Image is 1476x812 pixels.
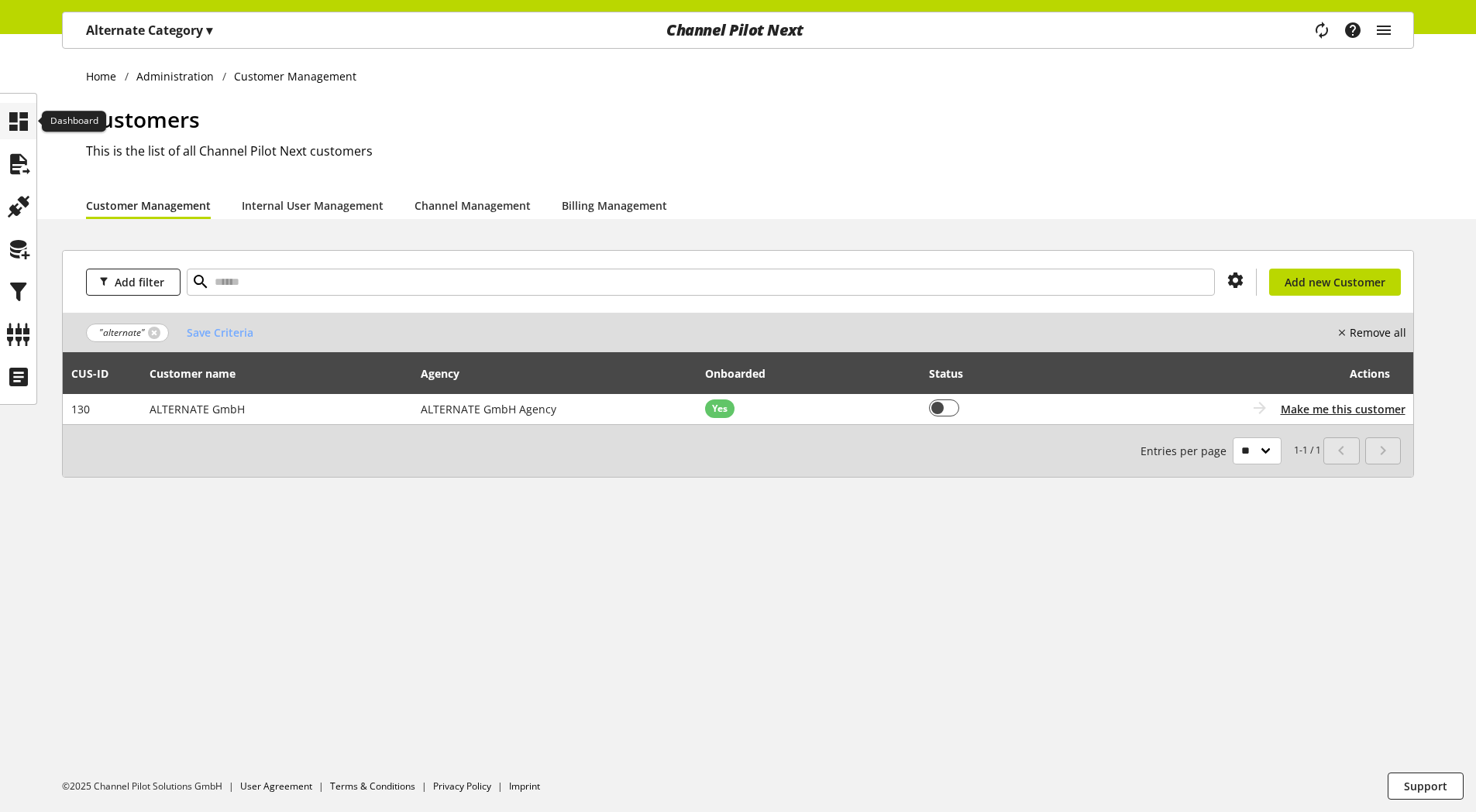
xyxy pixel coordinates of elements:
button: Support [1388,773,1464,800]
div: Dashboard [42,111,106,132]
span: Customers [86,104,200,134]
a: Channel Management [415,197,531,214]
span: Add filter [115,274,164,290]
button: Save Criteria [175,319,265,346]
div: Agency [421,365,475,382]
nobr: Remove all [1350,324,1406,341]
div: Customer name [150,365,251,382]
h2: This is the list of all Channel Pilot Next customers [86,142,1414,160]
a: Privacy Policy [433,779,491,793]
span: Support [1404,778,1447,794]
a: Billing Management [562,197,667,214]
div: Onboarded [705,365,781,382]
span: 130 [71,402,90,416]
span: Entries per page [1141,443,1233,459]
div: CUS-⁠ID [71,365,124,382]
span: Save Criteria [187,324,253,341]
span: Add new Customer [1285,274,1385,290]
span: Yes [712,402,728,416]
a: Add new Customer [1269,269,1401,296]
li: ©2025 Channel Pilot Solutions GmbH [62,779,240,793]
span: ALTERNATE GmbH [150,402,245,416]
button: Make me this customer [1281,401,1405,417]
a: Terms & Conditions [330,779,415,793]
a: Administration [129,68,222,84]
div: Status [929,365,979,382]
small: 1-1 / 1 [1141,437,1321,464]
a: User Agreement [240,779,312,793]
p: Alternate Category [86,21,212,39]
span: ALTERNATE GmbH Agency [421,402,556,416]
a: Home [86,68,125,84]
button: Add filter [86,269,181,296]
a: Internal User Management [242,197,384,214]
nav: main navigation [62,12,1414,49]
span: "alternate" [99,326,145,340]
span: ▾ [206,22,212,39]
a: Customer Management [86,197,211,214]
a: Imprint [509,779,540,793]
div: Actions [1103,358,1390,389]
